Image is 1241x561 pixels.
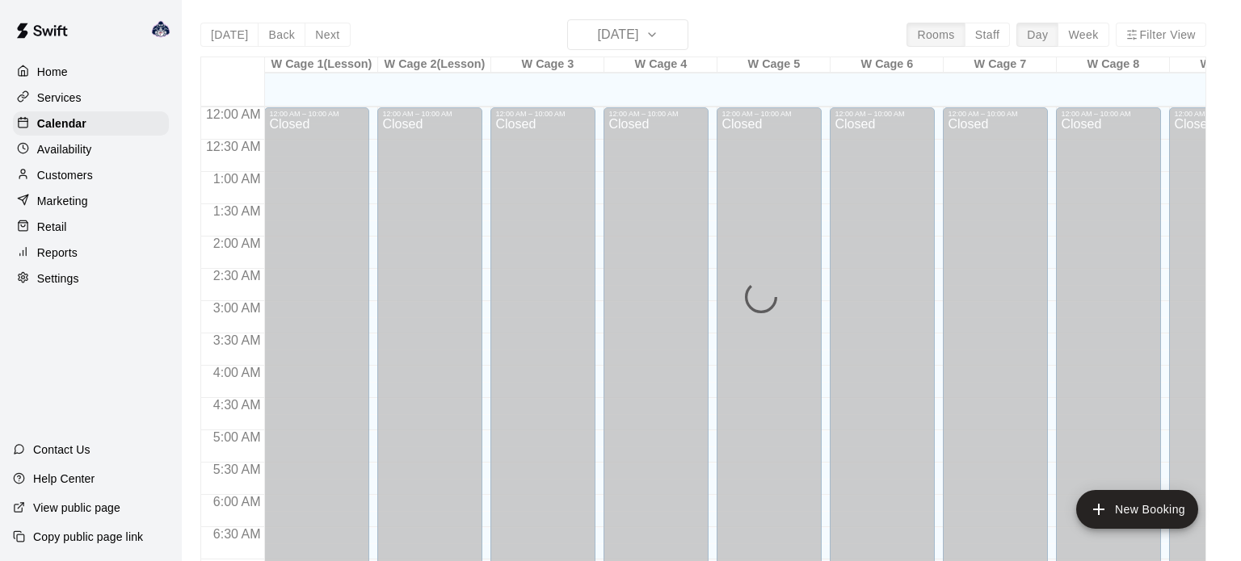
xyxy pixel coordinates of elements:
[37,219,67,235] p: Retail
[37,64,68,80] p: Home
[37,90,82,106] p: Services
[37,245,78,261] p: Reports
[33,471,95,487] p: Help Center
[948,110,1043,118] div: 12:00 AM – 10:00 AM
[13,111,169,136] a: Calendar
[151,19,170,39] img: Larry Yurkonis
[944,57,1057,73] div: W Cage 7
[491,57,604,73] div: W Cage 3
[202,107,265,121] span: 12:00 AM
[209,430,265,444] span: 5:00 AM
[37,115,86,132] p: Calendar
[13,266,169,291] a: Settings
[209,398,265,412] span: 4:30 AM
[269,110,364,118] div: 12:00 AM – 10:00 AM
[209,527,265,541] span: 6:30 AM
[721,110,817,118] div: 12:00 AM – 10:00 AM
[265,57,378,73] div: W Cage 1(Lesson)
[1061,110,1156,118] div: 12:00 AM – 10:00 AM
[33,442,90,458] p: Contact Us
[382,110,477,118] div: 12:00 AM – 10:00 AM
[13,241,169,265] a: Reports
[1076,490,1198,529] button: add
[209,301,265,315] span: 3:00 AM
[209,204,265,218] span: 1:30 AM
[33,529,143,545] p: Copy public page link
[831,57,944,73] div: W Cage 6
[13,137,169,161] a: Availability
[202,140,265,153] span: 12:30 AM
[13,60,169,84] a: Home
[37,270,79,287] p: Settings
[835,110,930,118] div: 12:00 AM – 10:00 AM
[13,215,169,239] a: Retail
[209,333,265,347] span: 3:30 AM
[209,237,265,250] span: 2:00 AM
[37,167,93,183] p: Customers
[209,269,265,283] span: 2:30 AM
[209,366,265,379] span: 4:00 AM
[148,13,182,45] div: Larry Yurkonis
[209,495,265,509] span: 6:00 AM
[1057,57,1170,73] div: W Cage 8
[495,110,591,118] div: 12:00 AM – 10:00 AM
[33,500,120,516] p: View public page
[13,86,169,110] a: Services
[13,189,169,213] a: Marketing
[37,193,88,209] p: Marketing
[209,463,265,476] span: 5:30 AM
[717,57,831,73] div: W Cage 5
[13,163,169,187] a: Customers
[209,172,265,186] span: 1:00 AM
[378,57,491,73] div: W Cage 2(Lesson)
[37,141,92,157] p: Availability
[604,57,717,73] div: W Cage 4
[608,110,704,118] div: 12:00 AM – 10:00 AM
